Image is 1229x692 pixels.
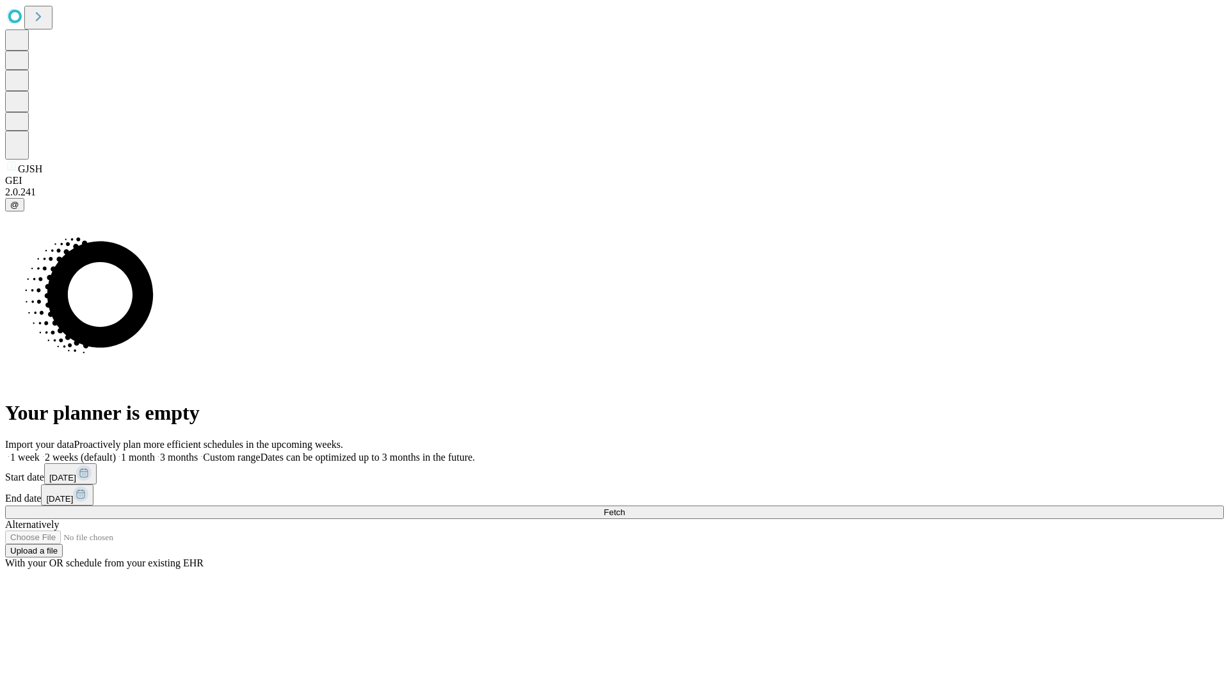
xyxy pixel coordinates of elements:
span: Alternatively [5,519,59,530]
button: @ [5,198,24,211]
button: Upload a file [5,544,63,557]
button: [DATE] [41,484,93,506]
span: With your OR schedule from your existing EHR [5,557,204,568]
span: Proactively plan more efficient schedules in the upcoming weeks. [74,439,343,450]
span: 2 weeks (default) [45,452,116,463]
div: Start date [5,463,1224,484]
span: Import your data [5,439,74,450]
span: @ [10,200,19,210]
h1: Your planner is empty [5,401,1224,425]
span: [DATE] [46,494,73,504]
span: Dates can be optimized up to 3 months in the future. [261,452,475,463]
div: 2.0.241 [5,186,1224,198]
div: GEI [5,175,1224,186]
span: GJSH [18,163,42,174]
span: Custom range [203,452,260,463]
button: [DATE] [44,463,97,484]
span: 3 months [160,452,198,463]
span: 1 week [10,452,40,463]
span: Fetch [604,507,625,517]
span: 1 month [121,452,155,463]
div: End date [5,484,1224,506]
span: [DATE] [49,473,76,482]
button: Fetch [5,506,1224,519]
